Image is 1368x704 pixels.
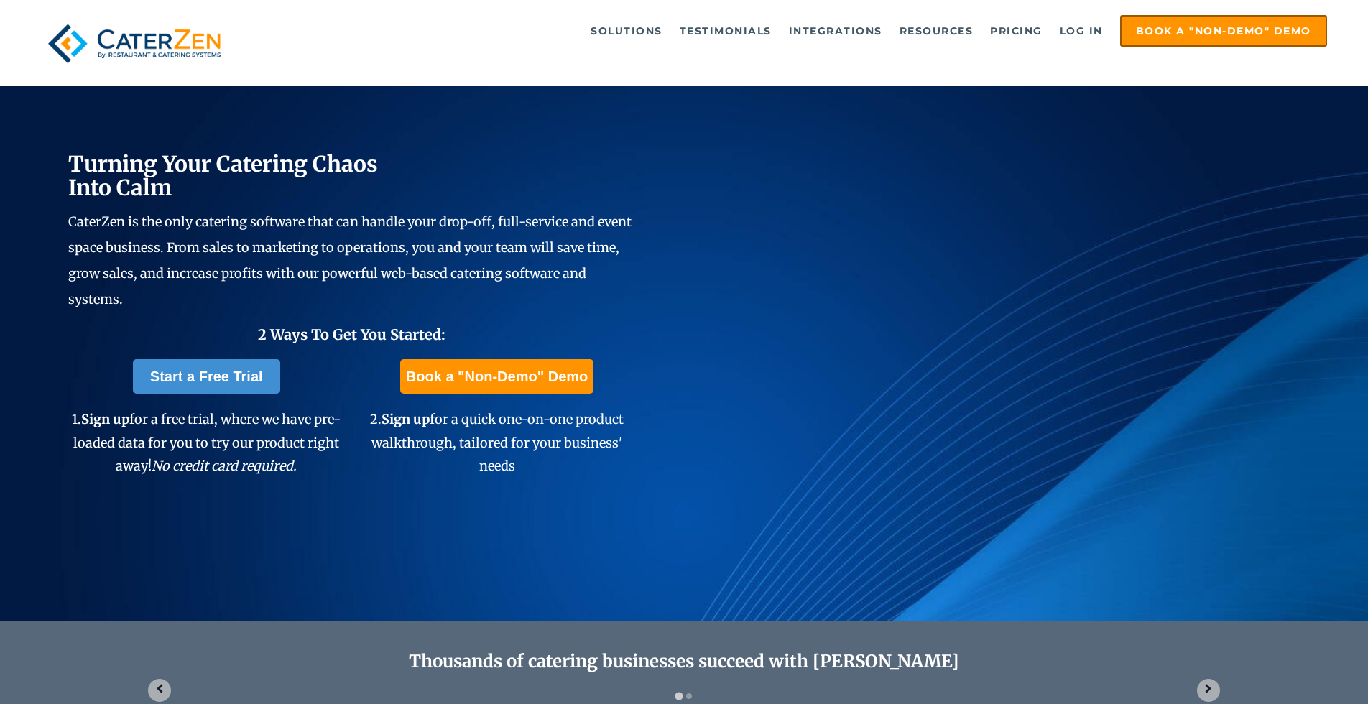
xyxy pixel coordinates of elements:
[1053,17,1110,45] a: Log in
[1197,679,1220,702] button: Next slide
[261,15,1327,47] div: Navigation Menu
[133,359,280,394] a: Start a Free Trial
[686,693,692,699] button: Go to slide 2
[258,325,445,343] span: 2 Ways To Get You Started:
[137,652,1231,672] h2: Thousands of catering businesses succeed with [PERSON_NAME]
[382,411,430,427] span: Sign up
[400,359,593,394] a: Book a "Non-Demo" Demo
[583,17,670,45] a: Solutions
[137,680,1231,701] section: Image carousel with 2 slides.
[782,17,889,45] a: Integrations
[673,17,779,45] a: Testimonials
[1120,15,1327,47] a: Book a "Non-Demo" Demo
[148,679,171,702] button: Go to last slide
[983,17,1050,45] a: Pricing
[892,17,981,45] a: Resources
[41,15,228,72] img: caterzen
[370,411,624,474] span: 2. for a quick one-on-one product walkthrough, tailored for your business' needs
[668,689,700,701] div: Select a slide to show
[81,411,129,427] span: Sign up
[72,411,341,474] span: 1. for a free trial, where we have pre-loaded data for you to try our product right away!
[68,150,378,201] span: Turning Your Catering Chaos Into Calm
[675,692,683,700] button: Go to slide 1
[68,213,632,307] span: CaterZen is the only catering software that can handle your drop-off, full-service and event spac...
[152,458,297,474] em: No credit card required.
